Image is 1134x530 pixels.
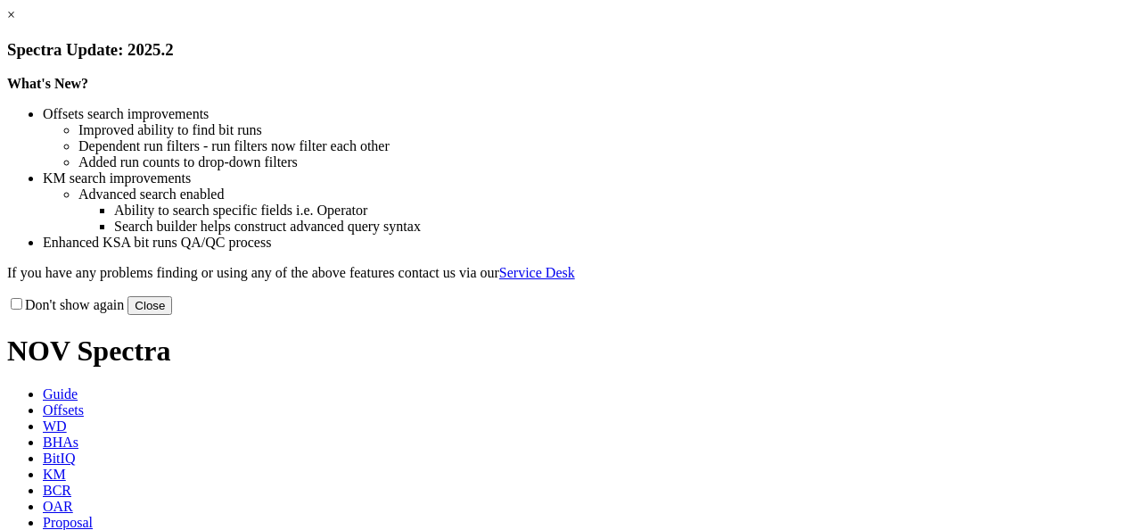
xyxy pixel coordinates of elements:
li: Added run counts to drop-down filters [78,154,1127,170]
strong: What's New? [7,76,88,91]
span: KM [43,467,66,482]
li: Offsets search improvements [43,106,1127,122]
li: Enhanced KSA bit runs QA/QC process [43,235,1127,251]
span: BCR [43,483,71,498]
li: Search builder helps construct advanced query syntax [114,219,1127,235]
span: BitIQ [43,451,75,466]
button: Close [127,296,172,315]
li: Ability to search specific fields i.e. Operator [114,203,1127,219]
label: Don't show again [7,297,124,312]
span: Guide [43,386,78,402]
span: WD [43,418,67,434]
h1: NOV Spectra [7,335,1127,368]
span: BHAs [43,435,78,450]
li: KM search improvements [43,170,1127,186]
a: Service Desk [499,265,575,280]
li: Improved ability to find bit runs [78,122,1127,138]
h3: Spectra Update: 2025.2 [7,40,1127,60]
li: Advanced search enabled [78,186,1127,203]
li: Dependent run filters - run filters now filter each other [78,138,1127,154]
p: If you have any problems finding or using any of the above features contact us via our [7,265,1127,281]
span: Proposal [43,515,93,530]
span: OAR [43,499,73,514]
input: Don't show again [11,298,22,310]
a: × [7,7,15,22]
span: Offsets [43,402,84,418]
